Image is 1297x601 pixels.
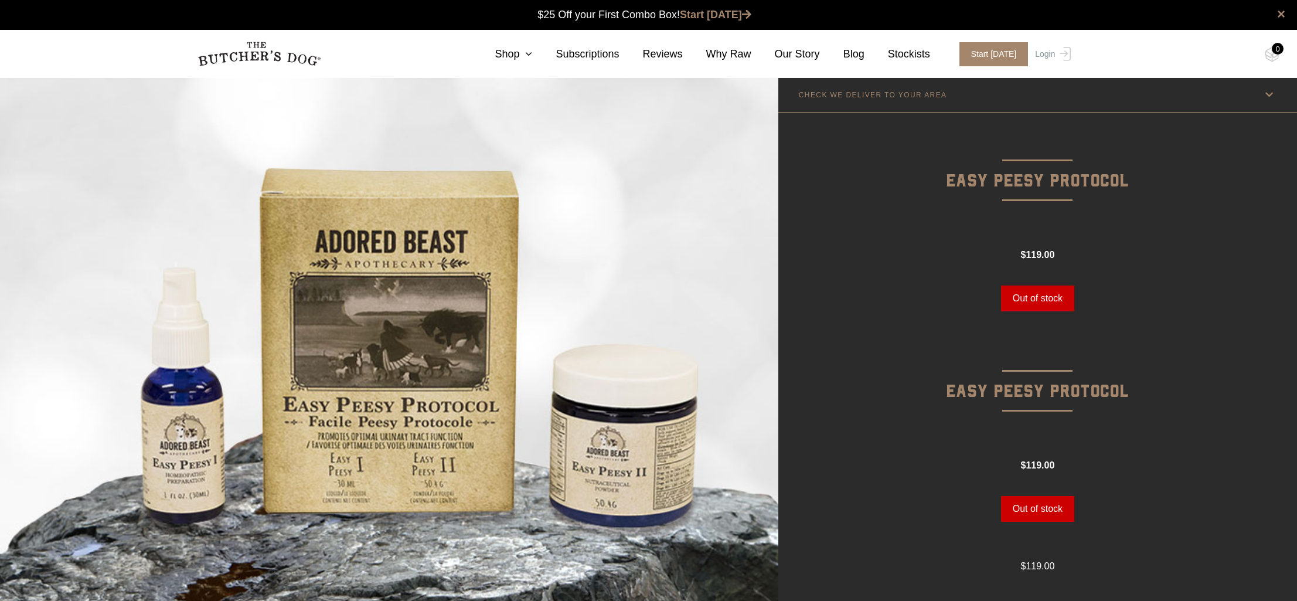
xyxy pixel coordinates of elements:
[1277,7,1285,21] a: close
[959,42,1029,66] span: Start [DATE]
[864,46,930,62] a: Stockists
[1020,250,1054,260] bdi: 119.00
[683,46,751,62] a: Why Raw
[1020,460,1026,470] span: $
[1272,43,1284,55] div: 0
[799,91,947,99] p: CHECK WE DELIVER TO YOUR AREA
[1020,250,1026,260] span: $
[1020,561,1054,571] bdi: 119.00
[1265,47,1279,62] img: TBD_Cart-Empty.png
[948,42,1033,66] a: Start [DATE]
[820,46,864,62] a: Blog
[751,46,820,62] a: Our Story
[680,9,751,21] a: Start [DATE]
[778,329,1297,417] p: Easy Peesy Protocol
[778,77,1297,112] a: CHECK WE DELIVER TO YOUR AREA
[778,118,1297,207] p: Easy Peesy Protocol
[1001,286,1074,311] button: Out of stock
[1020,561,1026,571] span: $
[471,46,532,62] a: Shop
[619,46,683,62] a: Reviews
[1020,460,1054,470] bdi: 119.00
[1001,496,1074,522] button: Out of stock
[532,46,619,62] a: Subscriptions
[1032,42,1070,66] a: Login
